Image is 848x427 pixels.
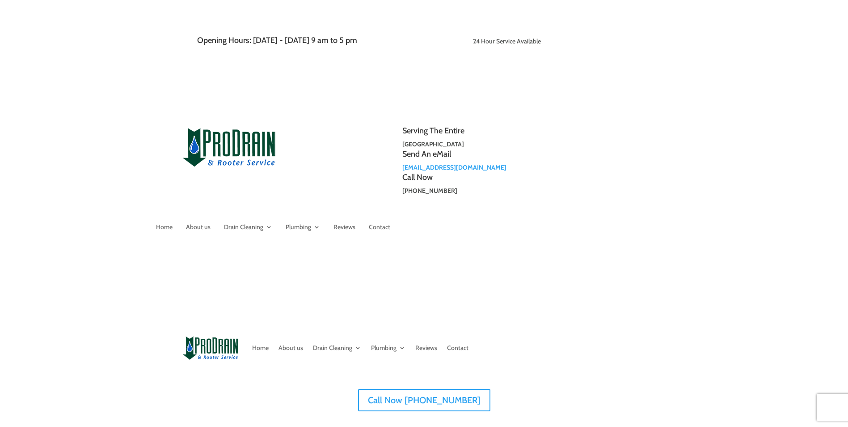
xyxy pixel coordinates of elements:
strong: [GEOGRAPHIC_DATA] [402,140,464,148]
span: Send An eMail [402,149,451,159]
a: Home [252,331,269,365]
img: site-logo-100h [183,127,276,167]
a: Plumbing [286,224,320,234]
a: Drain Cleaning [224,224,272,234]
span: Opening Hours: [DATE] - [DATE] 9 am to 5 pm [197,35,357,45]
span: Serving The Entire [402,126,464,136]
a: Contact [369,224,390,234]
a: Drain Cleaning [313,331,361,365]
p: 24 Hour Service Available [431,36,541,47]
a: Reviews [333,224,355,234]
span: Call Now [402,172,433,182]
a: [EMAIL_ADDRESS][DOMAIN_NAME] [402,163,506,171]
a: About us [186,224,211,234]
a: Follow on X [651,36,665,51]
a: Call Now [PHONE_NUMBER] [358,389,490,411]
strong: [PHONE_NUMBER] [402,187,457,195]
a: About us [278,331,303,365]
a: Follow on Yelp [633,36,647,51]
a: Plumbing [371,331,405,365]
a: Home [156,224,173,234]
a: Contact [447,331,468,365]
a: Reviews [415,331,437,365]
a: Follow on Facebook [615,36,629,51]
